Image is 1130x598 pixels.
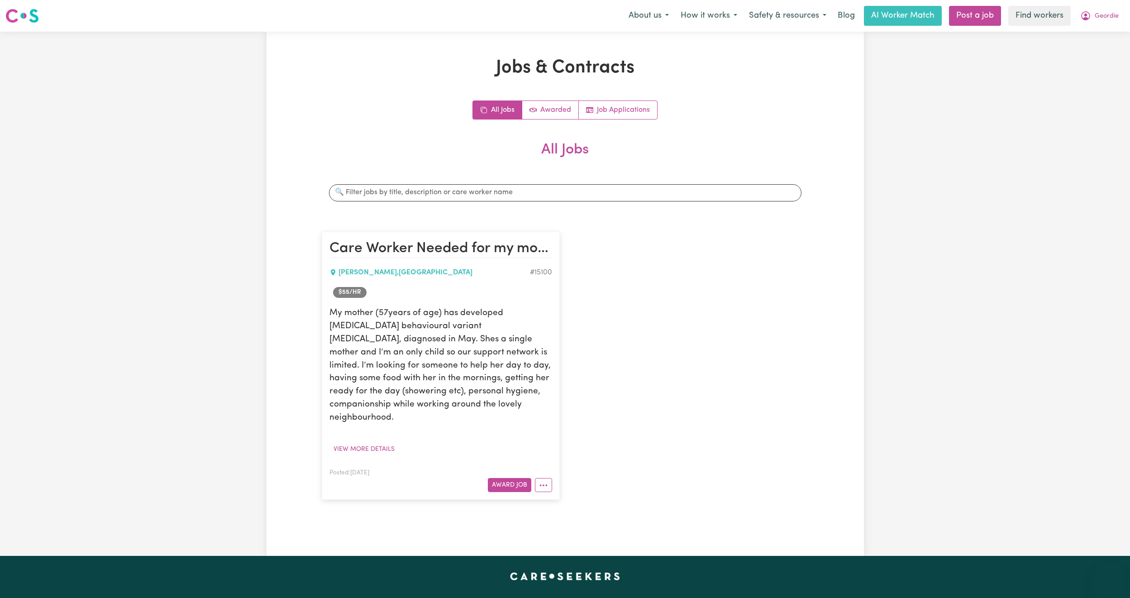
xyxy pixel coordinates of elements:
span: Posted: [DATE] [329,470,369,476]
button: Safety & resources [743,6,832,25]
div: [PERSON_NAME] , [GEOGRAPHIC_DATA] [329,267,530,278]
span: Geordie [1095,11,1119,21]
a: Blog [832,6,860,26]
a: Find workers [1008,6,1071,26]
a: Post a job [949,6,1001,26]
a: Careseekers logo [5,5,39,26]
button: How it works [675,6,743,25]
div: Job ID #15100 [530,267,552,278]
button: More options [535,478,552,492]
a: Job applications [579,101,657,119]
iframe: Button to launch messaging window, conversation in progress [1094,562,1123,591]
a: All jobs [473,101,522,119]
p: My mother (57years of age) has developed [MEDICAL_DATA] behavioural variant [MEDICAL_DATA], diagn... [329,307,552,424]
button: View more details [329,442,399,456]
button: My Account [1074,6,1125,25]
h2: Care Worker Needed for my mother [329,239,552,258]
input: 🔍 Filter jobs by title, description or care worker name [329,184,801,201]
a: Careseekers home page [510,572,620,579]
img: Careseekers logo [5,8,39,24]
button: Award Job [488,478,531,492]
a: AI Worker Match [864,6,942,26]
button: About us [623,6,675,25]
h2: All Jobs [322,141,809,173]
h1: Jobs & Contracts [322,57,809,79]
a: Active jobs [522,101,579,119]
span: Job rate per hour [333,287,367,298]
